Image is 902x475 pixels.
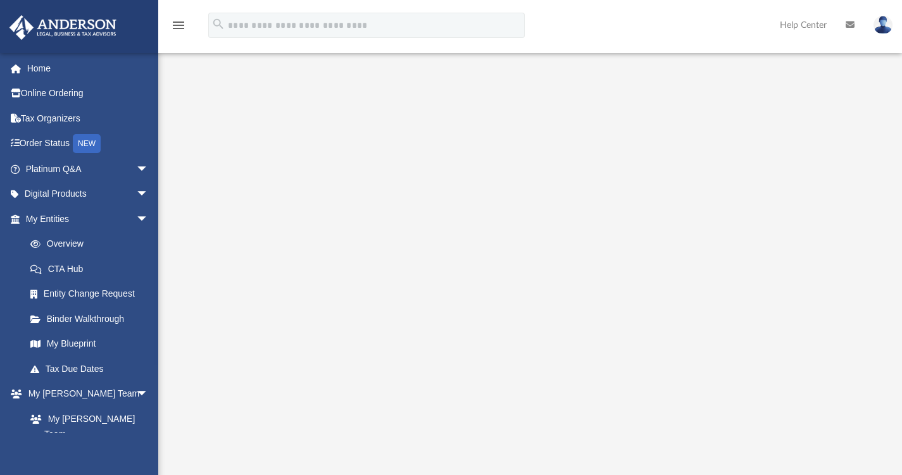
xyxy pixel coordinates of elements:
a: Overview [18,231,168,257]
a: Order StatusNEW [9,131,168,157]
img: Anderson Advisors Platinum Portal [6,15,120,40]
a: Online Ordering [9,81,168,106]
a: Digital Productsarrow_drop_down [9,182,168,207]
a: My Blueprint [18,331,161,357]
i: search [211,17,225,31]
img: User Pic [874,16,893,34]
a: Tax Due Dates [18,356,168,381]
a: My [PERSON_NAME] Team [18,406,155,447]
a: menu [171,24,186,33]
a: CTA Hub [18,256,168,281]
a: Platinum Q&Aarrow_drop_down [9,156,168,182]
a: Tax Organizers [9,106,168,131]
div: NEW [73,134,101,153]
a: Entity Change Request [18,281,168,307]
span: arrow_drop_down [136,182,161,207]
a: Home [9,56,168,81]
a: My Entitiesarrow_drop_down [9,206,168,231]
span: arrow_drop_down [136,156,161,182]
span: arrow_drop_down [136,206,161,232]
span: arrow_drop_down [136,381,161,407]
a: Binder Walkthrough [18,306,168,331]
i: menu [171,18,186,33]
a: My [PERSON_NAME] Teamarrow_drop_down [9,381,161,407]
